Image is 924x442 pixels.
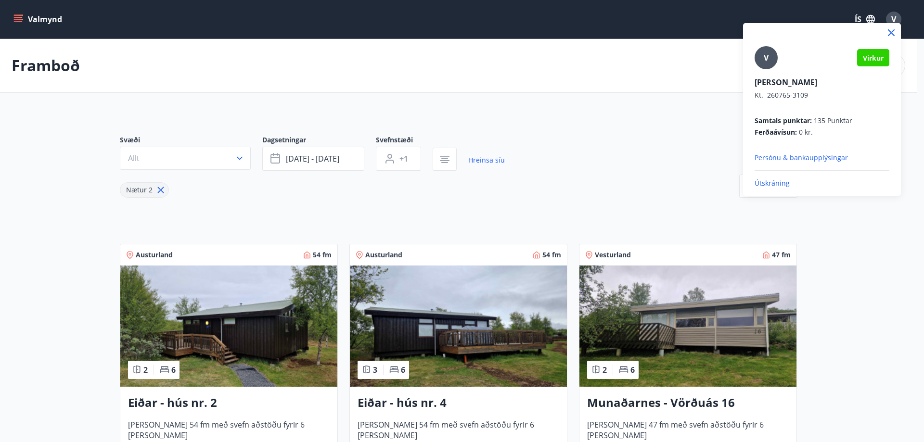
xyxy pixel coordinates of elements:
[799,127,813,137] span: 0 kr.
[755,90,763,100] span: Kt.
[755,116,812,126] span: Samtals punktar :
[755,77,889,88] p: [PERSON_NAME]
[755,90,889,100] p: 260765-3109
[755,127,797,137] span: Ferðaávísun :
[814,116,852,126] span: 135 Punktar
[755,153,889,163] p: Persónu & bankaupplýsingar
[764,52,769,63] span: V
[863,53,884,63] span: Virkur
[755,178,889,188] p: Útskráning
